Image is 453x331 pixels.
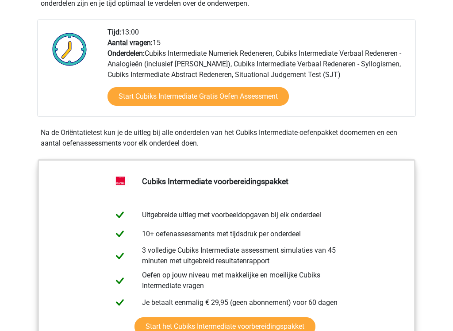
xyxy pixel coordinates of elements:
[107,50,145,58] b: Onderdelen:
[107,39,153,47] b: Aantal vragen:
[37,128,416,149] div: Na de Oriëntatietest kun je de uitleg bij alle onderdelen van het Cubiks Intermediate-oefenpakket...
[47,27,92,72] img: Klok
[107,88,289,106] a: Start Cubiks Intermediate Gratis Oefen Assessment
[101,27,415,117] div: 13:00 15 Cubiks Intermediate Numeriek Redeneren, Cubiks Intermediate Verbaal Redeneren - Analogie...
[107,28,121,37] b: Tijd:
